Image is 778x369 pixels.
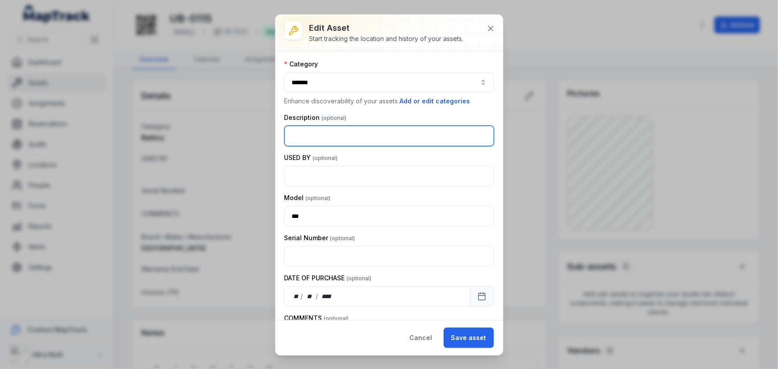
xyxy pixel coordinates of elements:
[399,96,471,106] button: Add or edit categories
[292,292,301,301] div: day,
[284,314,349,323] label: COMMENTS
[284,113,347,122] label: Description
[300,292,304,301] div: /
[284,96,494,106] p: Enhance discoverability of your assets.
[309,22,464,34] h3: Edit asset
[304,292,316,301] div: month,
[316,292,319,301] div: /
[284,193,331,202] label: Model
[319,292,335,301] div: year,
[284,234,355,242] label: Serial Number
[402,328,440,348] button: Cancel
[284,153,338,162] label: USED BY
[284,274,372,283] label: DATE OF PURCHASE
[470,286,494,307] button: Calendar
[309,34,464,43] div: Start tracking the location and history of your assets.
[284,60,318,69] label: Category
[444,328,494,348] button: Save asset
